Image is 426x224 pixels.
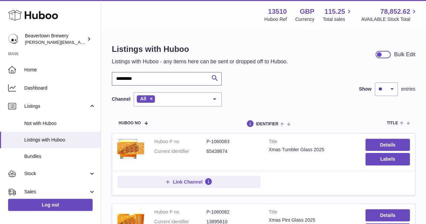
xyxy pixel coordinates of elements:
dt: Huboo P no [154,209,206,215]
div: Currency [295,16,315,23]
button: Link Channel [117,176,260,188]
a: 115.25 Total sales [323,7,353,23]
span: All [140,96,146,101]
span: [PERSON_NAME][EMAIL_ADDRESS][DOMAIN_NAME] [25,39,135,45]
strong: 13510 [268,7,287,16]
a: 78,852.62 AVAILABLE Stock Total [361,7,418,23]
a: Details [365,209,410,221]
span: Listings [24,103,89,109]
p: Listings with Huboo - any items here can be sent or dropped off to Huboo. [112,58,288,65]
span: Huboo no [119,121,141,125]
span: Sales [24,189,89,195]
a: Details [365,139,410,151]
label: Channel [112,96,130,102]
span: Link Channel [173,179,202,185]
a: Log out [8,199,93,211]
button: Labels [365,153,410,165]
div: Bulk Edit [394,51,415,58]
strong: Title [269,209,356,217]
span: AVAILABLE Stock Total [361,16,418,23]
img: millie@beavertownbrewery.co.uk [8,34,18,44]
span: Bundles [24,153,96,160]
span: Home [24,67,96,73]
div: Xmas Tumbler Glass 2025 [269,147,356,153]
dd: P-1060083 [206,138,259,145]
span: Listings with Huboo [24,137,96,143]
dd: P-1060082 [206,209,259,215]
div: Beavertown Brewery [25,33,86,45]
span: Total sales [323,16,353,23]
dt: Huboo P no [154,138,206,145]
strong: Title [269,138,356,147]
span: Dashboard [24,85,96,91]
span: identifier [256,122,278,126]
span: 78,852.62 [380,7,410,16]
label: Show [359,86,371,92]
span: title [387,121,398,125]
img: Xmas Tumbler Glass 2025 [117,138,144,160]
span: entries [401,86,415,92]
span: Stock [24,170,89,177]
h1: Listings with Huboo [112,44,288,55]
span: Not with Huboo [24,120,96,127]
dt: Current identifier [154,148,206,155]
div: Huboo Ref [264,16,287,23]
div: Xmas Pint Glass 2025 [269,217,356,223]
dd: 65439874 [206,148,259,155]
strong: GBP [300,7,314,16]
span: 115.25 [324,7,345,16]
